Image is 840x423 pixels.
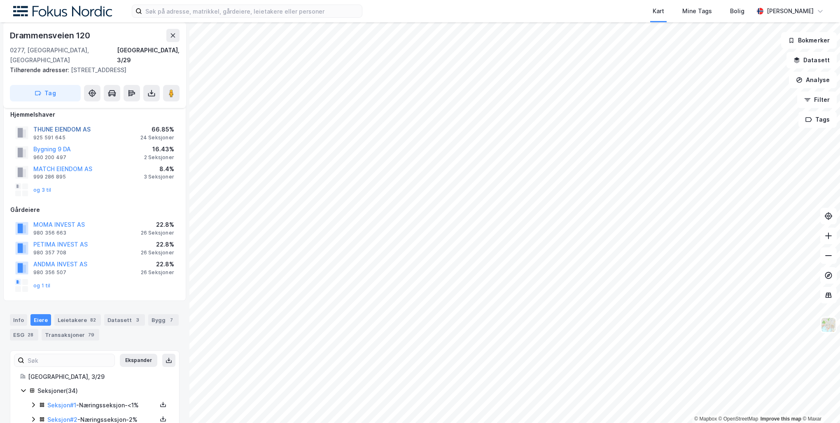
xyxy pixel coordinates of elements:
[140,125,174,134] div: 66.85%
[10,314,27,326] div: Info
[28,372,169,382] div: [GEOGRAPHIC_DATA], 3/29
[141,230,174,236] div: 26 Seksjoner
[26,331,35,339] div: 28
[144,154,174,161] div: 2 Seksjoner
[10,110,179,120] div: Hjemmelshaver
[89,316,98,324] div: 82
[786,52,837,68] button: Datasett
[33,230,66,236] div: 980 356 663
[799,383,840,423] div: Kontrollprogram for chat
[821,317,836,333] img: Z
[10,85,81,101] button: Tag
[653,6,664,16] div: Kart
[797,92,837,108] button: Filter
[10,329,38,341] div: ESG
[54,314,101,326] div: Leietakere
[24,354,114,367] input: Søk
[30,314,51,326] div: Eiere
[117,45,180,65] div: [GEOGRAPHIC_DATA], 3/29
[86,331,96,339] div: 79
[133,316,142,324] div: 3
[10,29,92,42] div: Drammensveien 120
[799,383,840,423] iframe: Chat Widget
[142,5,362,17] input: Søk på adresse, matrikkel, gårdeiere, leietakere eller personer
[33,154,66,161] div: 960 200 497
[33,134,65,141] div: 925 591 645
[10,66,71,73] span: Tilhørende adresser:
[798,111,837,128] button: Tags
[47,400,157,410] div: - Næringsseksjon - <1%
[13,6,112,17] img: fokus-nordic-logo.8a93422641609758e4ac.png
[104,314,145,326] div: Datasett
[10,45,117,65] div: 0277, [GEOGRAPHIC_DATA], [GEOGRAPHIC_DATA]
[789,72,837,88] button: Analyse
[10,205,179,215] div: Gårdeiere
[33,269,66,276] div: 980 356 507
[141,259,174,269] div: 22.8%
[167,316,175,324] div: 7
[47,416,77,423] a: Seksjon#2
[141,269,174,276] div: 26 Seksjoner
[10,65,173,75] div: [STREET_ADDRESS]
[140,134,174,141] div: 24 Seksjoner
[148,314,179,326] div: Bygg
[141,240,174,249] div: 22.8%
[33,174,66,180] div: 999 286 895
[141,249,174,256] div: 26 Seksjoner
[767,6,814,16] div: [PERSON_NAME]
[37,386,169,396] div: Seksjoner ( 34 )
[694,416,717,422] a: Mapbox
[141,220,174,230] div: 22.8%
[42,329,99,341] div: Transaksjoner
[144,174,174,180] div: 3 Seksjoner
[761,416,801,422] a: Improve this map
[33,249,66,256] div: 980 357 708
[730,6,744,16] div: Bolig
[781,32,837,49] button: Bokmerker
[719,416,758,422] a: OpenStreetMap
[144,164,174,174] div: 8.4%
[47,402,76,409] a: Seksjon#1
[682,6,712,16] div: Mine Tags
[120,354,157,367] button: Ekspander
[144,144,174,154] div: 16.43%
